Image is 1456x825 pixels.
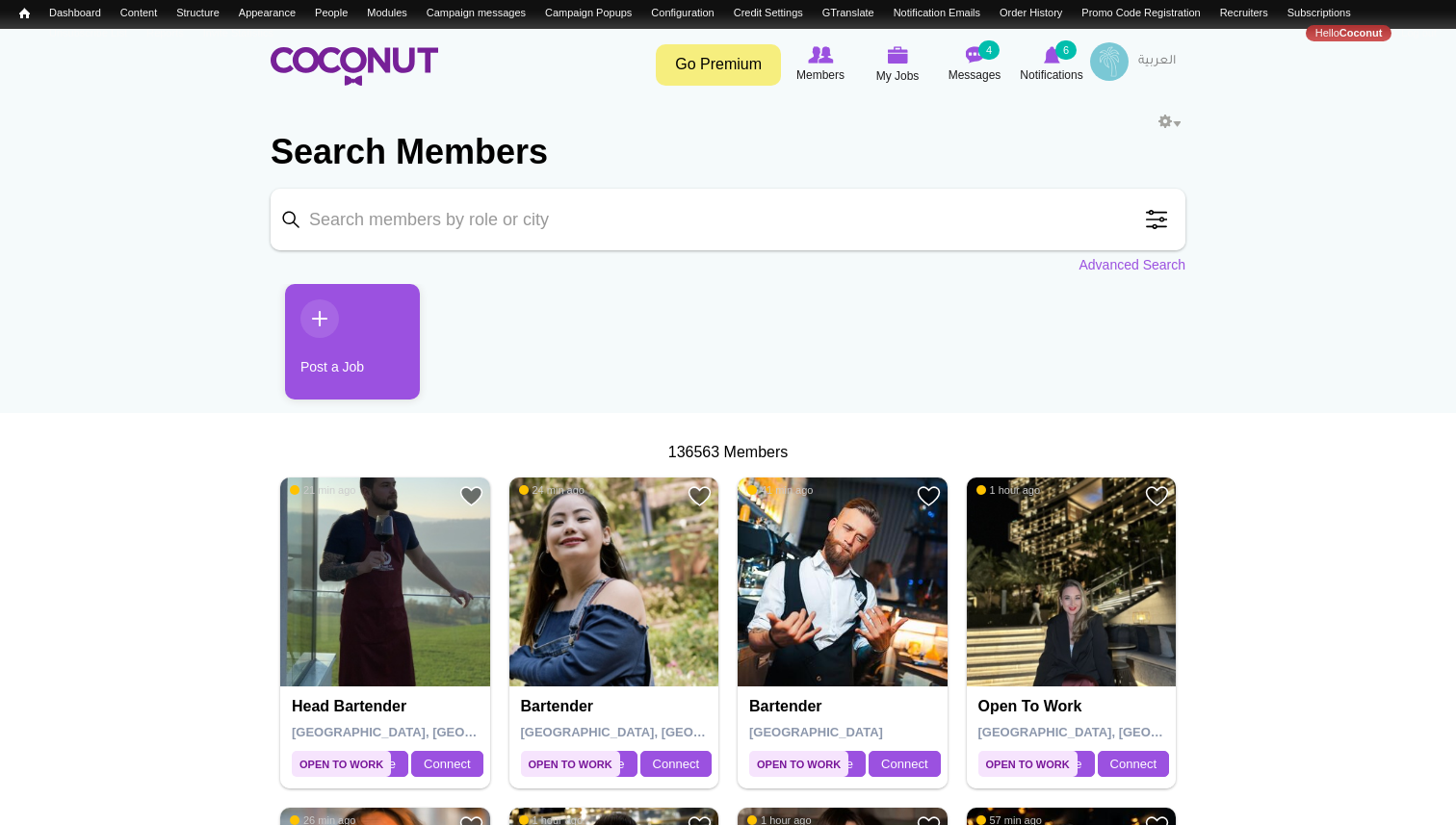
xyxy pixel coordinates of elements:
[688,484,712,508] a: Add to Favourites
[813,5,884,21] a: GTranslate
[1098,751,1169,778] a: Connect
[357,5,417,21] a: Modules
[749,698,941,715] h4: Bartender
[1044,46,1060,64] img: Notifications
[137,25,193,41] a: Reports
[10,5,39,23] a: Home
[859,42,936,88] a: My Jobs My Jobs
[884,5,990,21] a: Notification Emails
[724,5,813,21] a: Credit Settings
[1278,5,1361,21] a: Subscriptions
[749,725,883,739] span: [GEOGRAPHIC_DATA]
[271,442,1185,464] div: 136563 Members
[796,65,845,85] span: Members
[167,5,229,21] a: Structure
[641,5,723,21] a: Configuration
[949,65,1001,85] span: Messages
[39,25,137,41] a: Unsubscribe List
[411,751,482,778] a: Connect
[656,44,781,86] a: Go Premium
[521,751,620,777] span: Open to Work
[271,47,438,86] img: Home
[194,25,283,41] a: Invite Statistics
[887,46,908,64] img: My Jobs
[285,284,420,400] a: Post a Job
[292,751,391,777] span: Open to Work
[459,484,483,508] a: Add to Favourites
[1129,42,1185,81] a: العربية
[111,5,167,21] a: Content
[292,725,566,739] span: [GEOGRAPHIC_DATA], [GEOGRAPHIC_DATA]
[271,284,405,414] li: 1 / 1
[521,698,713,715] h4: Bartender
[229,5,305,21] a: Appearance
[782,42,859,87] a: Browse Members Members
[978,751,1078,777] span: Open to Work
[749,751,848,777] span: Open to Work
[1055,40,1077,60] small: 6
[271,129,1185,175] h2: Search Members
[1013,42,1090,87] a: Notifications Notifications 6
[305,5,357,21] a: People
[1339,27,1383,39] strong: Coconut
[1145,484,1169,508] a: Add to Favourites
[1210,5,1278,21] a: Recruiters
[978,725,1253,739] span: [GEOGRAPHIC_DATA], [GEOGRAPHIC_DATA]
[1391,25,1446,41] a: Log out
[808,46,833,64] img: Browse Members
[19,7,30,20] span: Home
[917,484,941,508] a: Add to Favourites
[936,42,1013,87] a: Messages Messages 4
[521,725,795,739] span: [GEOGRAPHIC_DATA], [GEOGRAPHIC_DATA]
[990,5,1072,21] a: Order History
[869,751,940,778] a: Connect
[965,46,984,64] img: Messages
[535,5,641,21] a: Campaign Popups
[978,698,1170,715] h4: Open to work
[640,751,712,778] a: Connect
[290,483,355,497] span: 21 min ago
[1020,65,1082,85] span: Notifications
[417,5,535,21] a: Campaign messages
[1306,25,1392,41] a: HelloCoconut
[747,483,813,497] span: 41 min ago
[292,698,483,715] h4: Head Bartender
[39,5,111,21] a: Dashboard
[978,40,1000,60] small: 4
[1072,5,1209,21] a: Promo Code Registration
[271,189,1185,250] input: Search members by role or city
[1079,255,1185,274] a: Advanced Search
[876,66,920,86] span: My Jobs
[1154,112,1181,129] a: Configure
[519,483,585,497] span: 24 min ago
[976,483,1041,497] span: 1 hour ago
